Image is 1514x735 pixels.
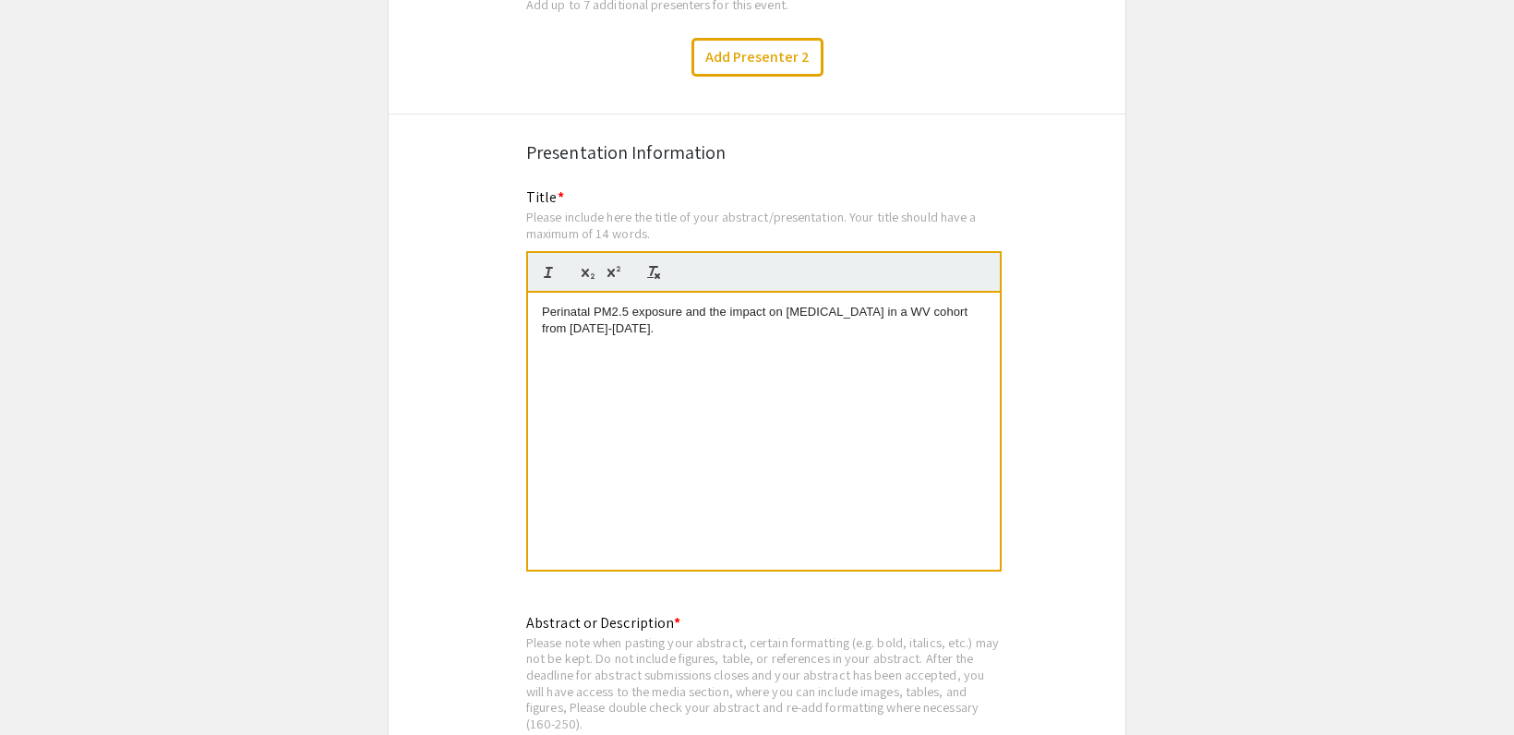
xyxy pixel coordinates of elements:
[526,139,988,166] div: Presentation Information
[526,209,1002,241] div: Please include here the title of your abstract/presentation. Your title should have a maximum of ...
[526,613,680,633] mat-label: Abstract or Description
[14,652,78,721] iframe: Chat
[691,38,823,77] button: Add Presenter 2
[526,634,1002,732] div: Please note when pasting your abstract, certain formatting (e.g. bold, italics, etc.) may not be ...
[526,187,564,207] mat-label: Title
[542,304,986,338] p: Perinatal PM2.5 exposure and the impact on [MEDICAL_DATA] in a WV cohort from [DATE]-[DATE].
